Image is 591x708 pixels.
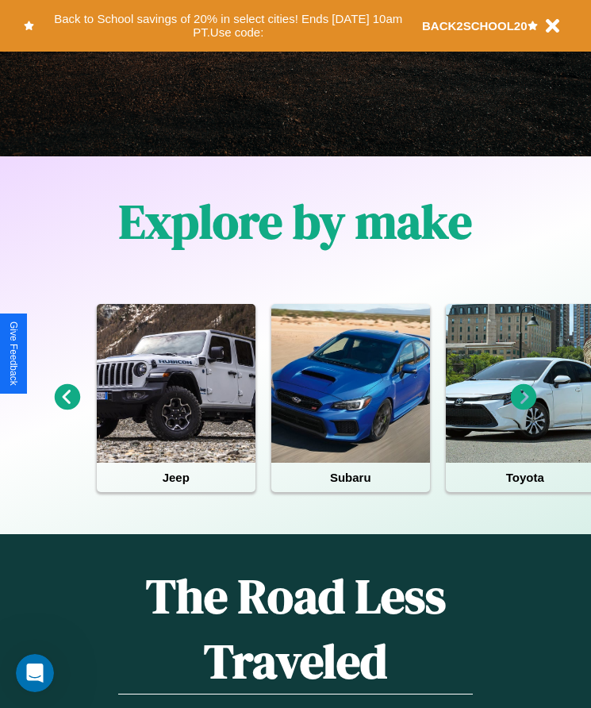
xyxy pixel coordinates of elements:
[16,654,54,692] iframe: Intercom live chat
[118,564,473,695] h1: The Road Less Traveled
[271,463,430,492] h4: Subaru
[34,8,422,44] button: Back to School savings of 20% in select cities! Ends [DATE] 10am PT.Use code:
[97,463,255,492] h4: Jeep
[8,321,19,386] div: Give Feedback
[119,189,472,254] h1: Explore by make
[422,19,528,33] b: BACK2SCHOOL20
